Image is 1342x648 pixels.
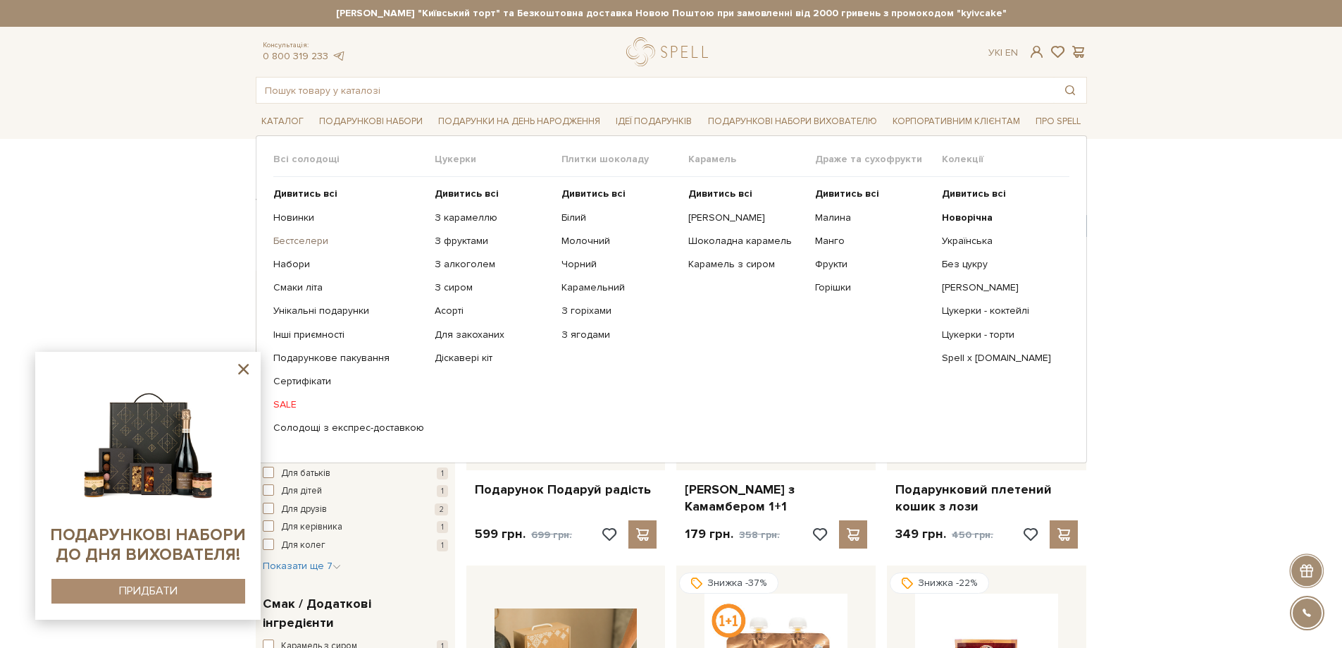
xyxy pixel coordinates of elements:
[942,329,1058,341] a: Цукерки - торти
[435,153,561,166] span: Цукерки
[435,281,551,294] a: З сиром
[281,484,322,499] span: Для дітей
[942,212,993,224] b: Новорічна
[1054,78,1086,103] button: Пошук товару у каталозі
[561,258,678,271] a: Чорний
[942,281,1058,294] a: [PERSON_NAME]
[273,375,424,388] a: Сертифікати
[435,188,499,200] b: Дивитись всі
[475,482,657,498] a: Подарунок Подаруй радість
[435,305,551,317] a: Асорті
[263,484,448,499] button: Для дітей 1
[685,482,867,515] a: [PERSON_NAME] з Камамбером 1+1
[437,521,448,533] span: 1
[815,212,931,224] a: Малина
[435,503,448,515] span: 2
[433,111,606,133] a: Подарунки на День народження
[273,398,424,411] a: SALE
[263,41,346,50] span: Консультація:
[688,188,752,200] b: Дивитись всі
[988,47,1018,59] div: Ук
[561,235,678,247] a: Молочний
[263,560,341,572] span: Показати ще 7
[273,212,424,224] a: Новинки
[435,188,551,200] a: Дивитись всі
[263,520,448,534] button: Для керівника 1
[435,212,551,224] a: З карамеллю
[561,188,626,200] b: Дивитись всі
[895,482,1078,515] a: Подарунковий плетений кошик з лози
[273,352,424,365] a: Подарункове пакування
[1000,47,1002,59] span: |
[256,78,1054,103] input: Пошук товару у каталозі
[890,573,989,594] div: Знижка -22%
[739,529,780,541] span: 358 грн.
[313,111,428,133] a: Подарункові набори
[942,352,1058,365] a: Spell x [DOMAIN_NAME]
[263,559,341,573] button: Показати ще 7
[688,212,804,224] a: [PERSON_NAME]
[942,258,1058,271] a: Без цукру
[679,573,778,594] div: Знижка -37%
[688,235,804,247] a: Шоколадна карамель
[688,153,815,166] span: Карамель
[281,503,327,517] span: Для друзів
[437,467,448,479] span: 1
[273,422,424,434] a: Солодощі з експрес-доставкою
[256,111,309,133] a: Каталог
[815,188,879,200] b: Дивитись всі
[815,281,931,294] a: Горішки
[942,188,1058,200] a: Дивитись всі
[256,7,1087,20] strong: [PERSON_NAME] "Київський торт" та Безкоштовна доставка Новою Поштою при замовленні від 2000 гриве...
[475,526,572,543] p: 599 грн.
[435,235,551,247] a: З фруктами
[610,111,697,133] a: Ідеї подарунків
[332,50,346,62] a: telegram
[815,235,931,247] a: Манго
[685,526,780,543] p: 179 грн.
[263,594,445,632] span: Смак / Додаткові інгредієнти
[263,539,448,553] button: Для колег 1
[1030,111,1086,133] a: Про Spell
[561,329,678,341] a: З ягодами
[531,529,572,541] span: 699 грн.
[688,258,804,271] a: Карамель з сиром
[561,305,678,317] a: З горіхами
[281,520,342,534] span: Для керівника
[942,153,1069,166] span: Колекції
[815,153,942,166] span: Драже та сухофрукти
[273,188,337,200] b: Дивитись всі
[281,467,330,481] span: Для батьків
[273,153,435,166] span: Всі солодощі
[435,352,551,365] a: Діскавері кіт
[435,258,551,271] a: З алкоголем
[942,212,1058,224] a: Новорічна
[702,109,883,133] a: Подарункові набори вихователю
[887,109,1026,133] a: Корпоративним клієнтам
[1005,47,1018,59] a: En
[815,188,931,200] a: Дивитись всі
[437,539,448,551] span: 1
[942,188,1006,200] b: Дивитись всі
[688,188,804,200] a: Дивитись всі
[273,281,424,294] a: Смаки літа
[942,235,1058,247] a: Українська
[263,503,448,517] button: Для друзів 2
[263,50,328,62] a: 0 800 319 233
[561,281,678,294] a: Карамельний
[256,135,1087,463] div: Каталог
[952,529,993,541] span: 450 грн.
[273,188,424,200] a: Дивитись всі
[942,305,1058,317] a: Цукерки - коктейлі
[273,305,424,317] a: Унікальні подарунки
[815,258,931,271] a: Фрукти
[626,37,714,66] a: logo
[561,212,678,224] a: Білий
[561,153,688,166] span: Плитки шоколаду
[895,526,993,543] p: 349 грн.
[273,329,424,341] a: Інші приємності
[561,188,678,200] a: Дивитись всі
[435,329,551,341] a: Для закоханих
[437,485,448,497] span: 1
[273,258,424,271] a: Набори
